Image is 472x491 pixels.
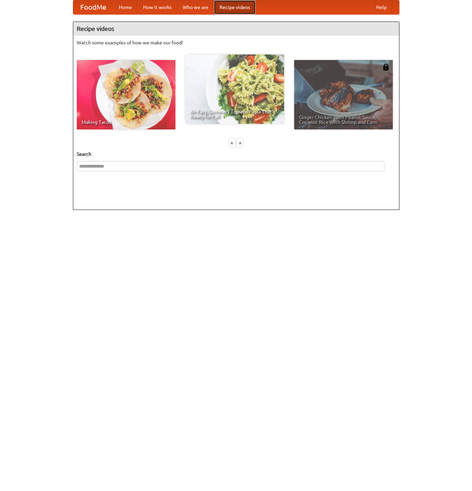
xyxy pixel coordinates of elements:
a: Home [113,0,138,14]
div: « [229,138,235,147]
a: Who we are [177,0,214,14]
img: 483408.png [382,64,389,70]
h5: Search [77,151,396,158]
a: Making Tacos [77,60,175,129]
span: Making Tacos [82,120,171,125]
a: Help [371,0,392,14]
a: An Easy, Summery Tomato Pasta That's Ready for Fall [185,54,284,124]
div: » [237,138,243,147]
a: Recipe videos [214,0,256,14]
p: Watch some examples of how we make our food! [77,39,396,46]
h4: Recipe videos [73,22,399,36]
span: An Easy, Summery Tomato Pasta That's Ready for Fall [190,109,279,119]
a: FoodMe [73,0,113,14]
a: How it works [138,0,177,14]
